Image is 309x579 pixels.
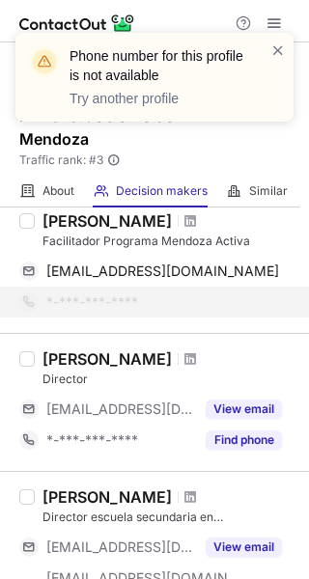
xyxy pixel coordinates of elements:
div: Director [42,371,297,388]
span: [EMAIL_ADDRESS][DOMAIN_NAME] [46,262,279,280]
div: [PERSON_NAME] [42,211,172,231]
span: Traffic rank: # 3 [19,153,103,167]
p: Try another profile [70,89,247,108]
div: [PERSON_NAME] [42,349,172,369]
button: Reveal Button [206,430,282,450]
span: Decision makers [116,183,208,199]
span: About [42,183,74,199]
span: [EMAIL_ADDRESS][DOMAIN_NAME] [46,400,194,418]
div: Director escuela secundaria en [GEOGRAPHIC_DATA] [42,509,297,526]
img: ContactOut v5.3.10 [19,12,135,35]
img: warning [29,46,60,77]
div: [PERSON_NAME] [42,487,172,507]
span: [EMAIL_ADDRESS][DOMAIN_NAME] [46,538,194,556]
header: Phone number for this profile is not available [70,46,247,85]
button: Reveal Button [206,538,282,557]
div: Facilitador Programa Mendoza Activa [42,233,297,250]
span: Similar [249,183,288,199]
button: Reveal Button [206,400,282,419]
